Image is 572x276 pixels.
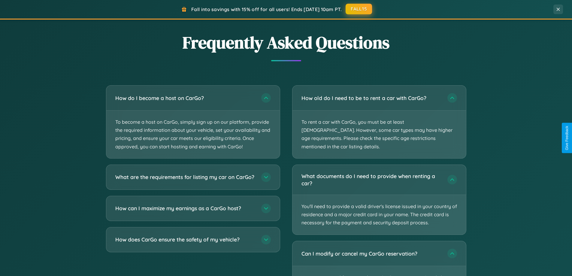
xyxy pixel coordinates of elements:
button: FALL15 [346,4,372,14]
span: Fall into savings with 15% off for all users! Ends [DATE] 10am PT. [191,6,342,12]
h3: What documents do I need to provide when renting a car? [301,172,441,187]
h3: How do I become a host on CarGo? [115,94,255,102]
div: Give Feedback [565,126,569,150]
h3: What are the requirements for listing my car on CarGo? [115,173,255,181]
h3: How old do I need to be to rent a car with CarGo? [301,94,441,102]
h3: Can I modify or cancel my CarGo reservation? [301,250,441,257]
h2: Frequently Asked Questions [106,31,466,54]
h3: How does CarGo ensure the safety of my vehicle? [115,236,255,243]
p: You'll need to provide a valid driver's license issued in your country of residence and a major c... [292,195,466,235]
p: To rent a car with CarGo, you must be at least [DEMOGRAPHIC_DATA]. However, some car types may ha... [292,111,466,158]
p: To become a host on CarGo, simply sign up on our platform, provide the required information about... [106,111,280,158]
h3: How can I maximize my earnings as a CarGo host? [115,205,255,212]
